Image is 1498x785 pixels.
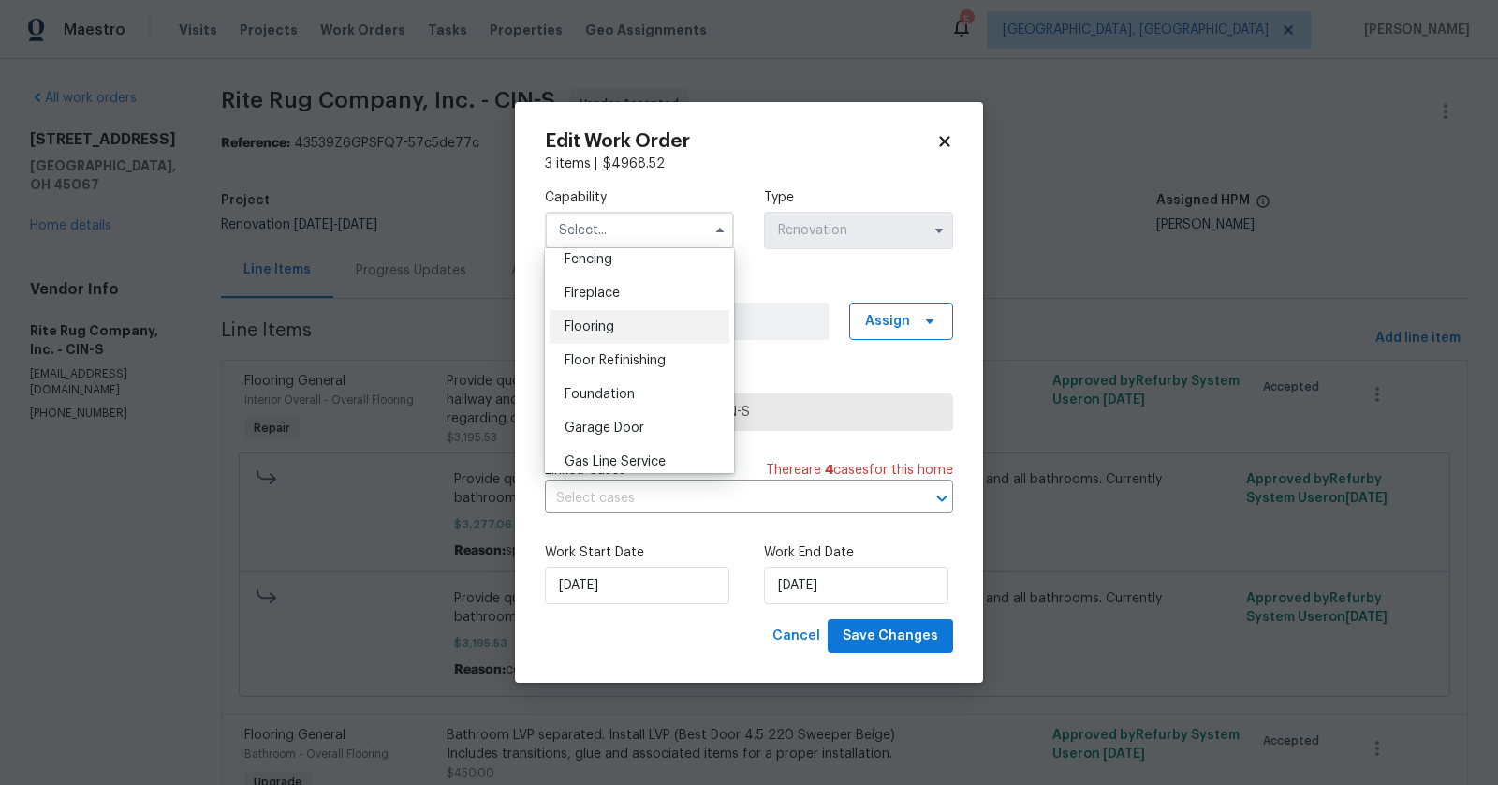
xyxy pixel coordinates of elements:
[565,455,666,468] span: Gas Line Service
[565,320,614,333] span: Flooring
[545,370,953,389] label: Trade Partner
[545,484,901,513] input: Select cases
[865,312,910,331] span: Assign
[545,279,953,298] label: Work Order Manager
[764,567,948,604] input: M/D/YYYY
[545,155,953,173] div: 3 items |
[565,388,635,401] span: Foundation
[843,625,938,648] span: Save Changes
[603,157,665,170] span: $ 4968.52
[561,403,937,422] span: Rite Rug Company, Inc. - CIN-S
[565,287,620,300] span: Fireplace
[765,619,828,654] button: Cancel
[545,132,936,151] h2: Edit Work Order
[565,253,612,266] span: Fencing
[764,212,953,249] input: Select...
[928,219,950,242] button: Show options
[545,188,734,207] label: Capability
[764,543,953,562] label: Work End Date
[825,464,833,477] span: 4
[545,567,729,604] input: M/D/YYYY
[565,354,666,367] span: Floor Refinishing
[709,219,731,242] button: Hide options
[565,422,644,435] span: Garage Door
[772,625,820,648] span: Cancel
[764,188,953,207] label: Type
[545,212,734,249] input: Select...
[929,485,955,511] button: Open
[766,461,953,480] span: There are case s for this home
[828,619,953,654] button: Save Changes
[545,543,734,562] label: Work Start Date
